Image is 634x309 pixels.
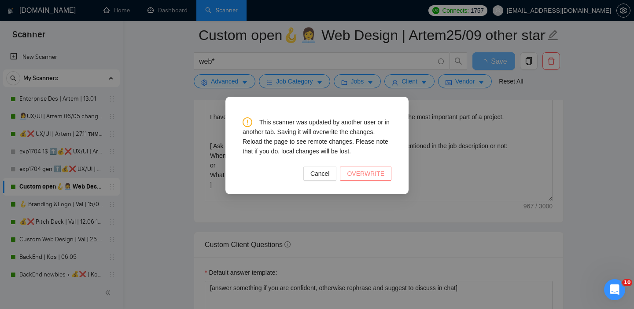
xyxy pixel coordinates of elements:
span: exclamation-circle [243,117,252,127]
button: OVERWRITE [340,167,391,181]
button: Cancel [303,167,337,181]
iframe: Intercom live chat [604,279,625,300]
span: 10 [622,279,632,286]
div: This scanner was updated by another user or in another tab. Saving it will overwrite the changes.... [243,117,391,156]
span: Cancel [310,169,330,178]
span: OVERWRITE [347,169,384,178]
